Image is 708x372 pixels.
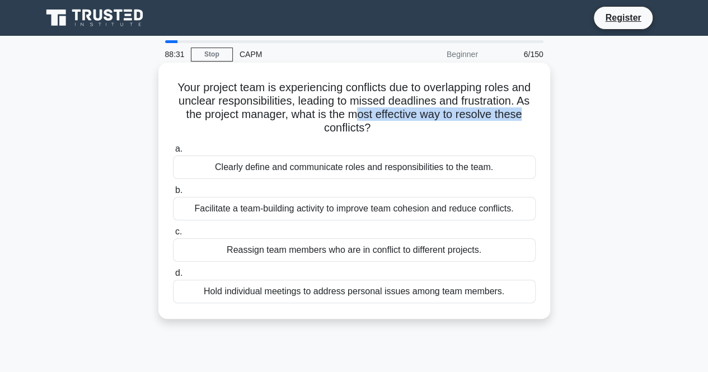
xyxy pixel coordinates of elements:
h5: Your project team is experiencing conflicts due to overlapping roles and unclear responsibilities... [172,81,537,135]
span: b. [175,185,182,195]
span: d. [175,268,182,277]
div: CAPM [233,43,387,65]
div: Reassign team members who are in conflict to different projects. [173,238,536,262]
span: c. [175,227,182,236]
div: Facilitate a team-building activity to improve team cohesion and reduce conflicts. [173,197,536,220]
div: 6/150 [485,43,550,65]
div: Hold individual meetings to address personal issues among team members. [173,280,536,303]
a: Register [598,11,648,25]
span: a. [175,144,182,153]
div: Clearly define and communicate roles and responsibilities to the team. [173,156,536,179]
a: Stop [191,48,233,62]
div: 88:31 [158,43,191,65]
div: Beginner [387,43,485,65]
